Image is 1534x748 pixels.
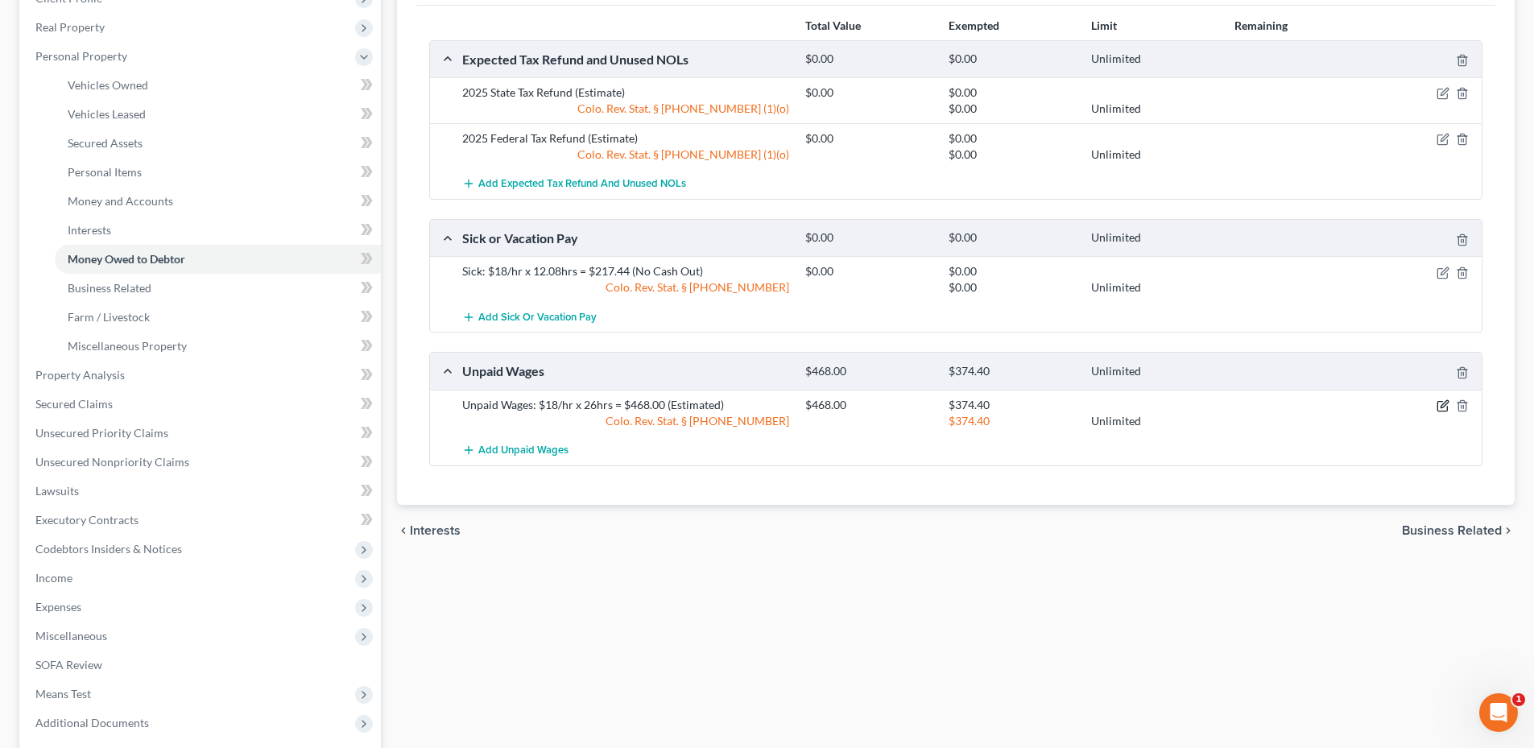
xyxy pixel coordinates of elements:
[1083,101,1226,117] div: Unlimited
[462,436,569,465] button: Add Unpaid Wages
[35,397,113,411] span: Secured Claims
[478,311,597,324] span: Add Sick or Vacation Pay
[23,477,381,506] a: Lawsuits
[35,20,105,34] span: Real Property
[397,524,461,537] button: chevron_left Interests
[68,252,185,266] span: Money Owed to Debtor
[35,49,127,63] span: Personal Property
[941,230,1083,246] div: $0.00
[797,230,940,246] div: $0.00
[805,19,861,32] strong: Total Value
[35,716,149,729] span: Additional Documents
[941,397,1083,413] div: $374.40
[68,165,142,179] span: Personal Items
[55,129,381,158] a: Secured Assets
[55,274,381,303] a: Business Related
[1402,524,1502,537] span: Business Related
[55,187,381,216] a: Money and Accounts
[55,71,381,100] a: Vehicles Owned
[35,484,79,498] span: Lawsuits
[797,397,940,413] div: $468.00
[454,362,797,379] div: Unpaid Wages
[410,524,461,537] span: Interests
[35,687,91,700] span: Means Test
[55,216,381,245] a: Interests
[1091,19,1117,32] strong: Limit
[35,571,72,585] span: Income
[35,600,81,614] span: Expenses
[454,413,797,429] div: Colo. Rev. Stat. § [PHONE_NUMBER]
[478,178,686,191] span: Add Expected Tax Refund and Unused NOLs
[35,455,189,469] span: Unsecured Nonpriority Claims
[941,147,1083,163] div: $0.00
[35,426,168,440] span: Unsecured Priority Claims
[941,263,1083,279] div: $0.00
[1083,147,1226,163] div: Unlimited
[23,506,381,535] a: Executory Contracts
[1083,52,1226,67] div: Unlimited
[68,339,187,353] span: Miscellaneous Property
[797,364,940,379] div: $468.00
[797,52,940,67] div: $0.00
[35,542,182,556] span: Codebtors Insiders & Notices
[478,444,569,457] span: Add Unpaid Wages
[941,364,1083,379] div: $374.40
[941,101,1083,117] div: $0.00
[23,390,381,419] a: Secured Claims
[1502,524,1515,537] i: chevron_right
[1234,19,1288,32] strong: Remaining
[1083,413,1226,429] div: Unlimited
[68,310,150,324] span: Farm / Livestock
[797,263,940,279] div: $0.00
[462,302,597,332] button: Add Sick or Vacation Pay
[1083,364,1226,379] div: Unlimited
[23,419,381,448] a: Unsecured Priority Claims
[941,279,1083,295] div: $0.00
[68,136,143,150] span: Secured Assets
[941,85,1083,101] div: $0.00
[1083,230,1226,246] div: Unlimited
[454,147,797,163] div: Colo. Rev. Stat. § [PHONE_NUMBER] (1)(o)
[68,281,151,295] span: Business Related
[949,19,999,32] strong: Exempted
[55,158,381,187] a: Personal Items
[35,658,102,672] span: SOFA Review
[462,169,686,199] button: Add Expected Tax Refund and Unused NOLs
[55,332,381,361] a: Miscellaneous Property
[454,397,797,413] div: Unpaid Wages: $18/hr x 26hrs = $468.00 (Estimated)
[1512,693,1525,706] span: 1
[454,229,797,246] div: Sick or Vacation Pay
[797,130,940,147] div: $0.00
[1083,279,1226,295] div: Unlimited
[454,51,797,68] div: Expected Tax Refund and Unused NOLs
[55,245,381,274] a: Money Owed to Debtor
[454,130,797,147] div: 2025 Federal Tax Refund (Estimate)
[55,303,381,332] a: Farm / Livestock
[35,629,107,643] span: Miscellaneous
[68,78,148,92] span: Vehicles Owned
[454,101,797,117] div: Colo. Rev. Stat. § [PHONE_NUMBER] (1)(o)
[454,85,797,101] div: 2025 State Tax Refund (Estimate)
[55,100,381,129] a: Vehicles Leased
[941,130,1083,147] div: $0.00
[23,651,381,680] a: SOFA Review
[1479,693,1518,732] iframe: Intercom live chat
[941,52,1083,67] div: $0.00
[35,513,139,527] span: Executory Contracts
[454,279,797,295] div: Colo. Rev. Stat. § [PHONE_NUMBER]
[797,85,940,101] div: $0.00
[941,413,1083,429] div: $374.40
[1402,524,1515,537] button: Business Related chevron_right
[454,263,797,279] div: Sick: $18/hr x 12.08hrs = $217.44 (No Cash Out)
[23,361,381,390] a: Property Analysis
[68,194,173,208] span: Money and Accounts
[68,107,146,121] span: Vehicles Leased
[68,223,111,237] span: Interests
[35,368,125,382] span: Property Analysis
[23,448,381,477] a: Unsecured Nonpriority Claims
[397,524,410,537] i: chevron_left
